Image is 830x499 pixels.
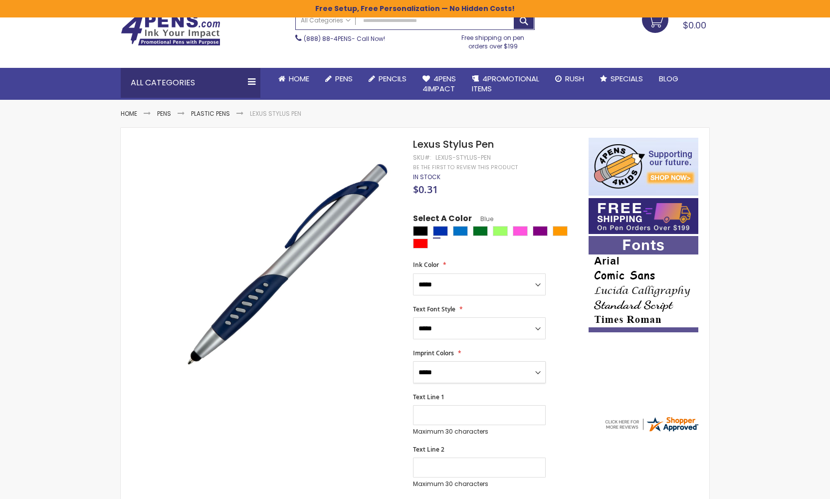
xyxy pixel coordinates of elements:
[642,6,709,31] a: $0.00 0
[464,68,547,100] a: 4PROMOTIONALITEMS
[413,173,440,181] div: Availability
[553,226,568,236] div: Orange
[651,68,686,90] a: Blog
[413,153,431,162] strong: SKU
[317,68,361,90] a: Pens
[589,138,698,196] img: 4pens 4 kids
[683,19,706,31] span: $0.00
[433,226,448,236] div: Blue
[596,371,692,393] div: Fantastic
[413,480,546,488] p: Maximum 30 characters
[121,109,137,118] a: Home
[304,34,352,43] a: (888) 88-4PENS
[413,428,546,436] p: Maximum 30 characters
[589,236,698,332] img: font-personalization-examples
[413,213,472,227] span: Select A Color
[453,226,468,236] div: Blue Light
[604,415,699,433] img: 4pens.com widget logo
[748,472,830,499] iframe: Google Customer Reviews
[413,305,455,313] span: Text Font Style
[422,73,456,94] span: 4Pens 4impact
[379,73,407,84] span: Pencils
[415,68,464,100] a: 4Pens4impact
[335,73,353,84] span: Pens
[604,427,699,435] a: 4pens.com certificate URL
[413,349,454,357] span: Imprint Colors
[513,226,528,236] div: Pink
[493,226,508,236] div: Green Light
[661,355,748,365] span: - ,
[565,73,584,84] span: Rush
[435,154,491,162] div: Lexus-Stylus-Pen
[413,137,494,151] span: Lexus Stylus Pen
[675,355,748,365] span: [GEOGRAPHIC_DATA]
[413,164,518,171] a: Be the first to review this product
[413,393,444,401] span: Text Line 1
[157,109,171,118] a: Pens
[533,226,548,236] div: Purple
[665,355,673,365] span: NJ
[611,73,643,84] span: Specials
[289,73,309,84] span: Home
[121,68,260,98] div: All Categories
[413,239,428,249] div: Red
[473,226,488,236] div: Green
[592,68,651,90] a: Specials
[172,152,400,380] img: lexus_side_blue_1.jpg
[451,30,535,50] div: Free shipping on pen orders over $199
[472,73,539,94] span: 4PROMOTIONAL ITEMS
[413,183,438,196] span: $0.31
[270,68,317,90] a: Home
[659,73,678,84] span: Blog
[413,173,440,181] span: In stock
[413,445,444,454] span: Text Line 2
[361,68,415,90] a: Pencils
[413,260,439,269] span: Ink Color
[121,14,220,46] img: 4Pens Custom Pens and Promotional Products
[413,226,428,236] div: Black
[250,110,301,118] li: Lexus Stylus Pen
[589,198,698,234] img: Free shipping on orders over $199
[547,68,592,90] a: Rush
[472,215,493,223] span: Blue
[304,34,385,43] span: - Call Now!
[191,109,230,118] a: Plastic Pens
[301,16,351,24] span: All Categories
[296,12,356,28] a: All Categories
[596,355,661,365] span: [PERSON_NAME]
